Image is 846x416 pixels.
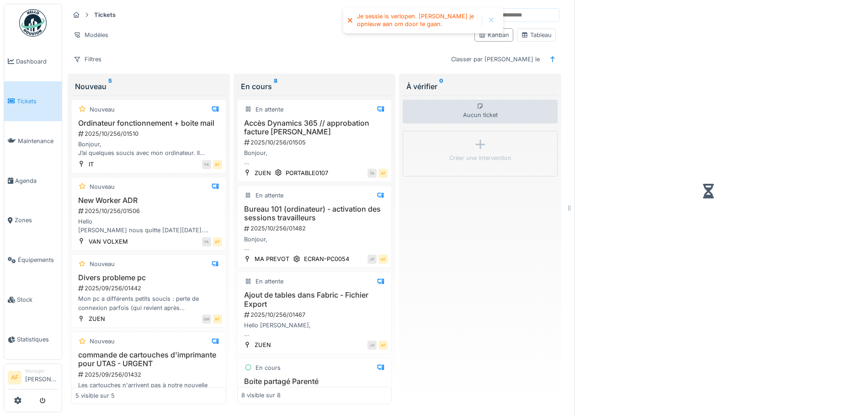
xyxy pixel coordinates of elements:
div: JV [367,341,377,350]
div: Aucun ticket [403,100,558,123]
div: Filtres [69,53,106,66]
div: En attente [255,277,283,286]
div: Créer une intervention [449,154,511,162]
span: Statistiques [17,335,58,344]
a: Agenda [4,161,62,201]
span: Agenda [15,176,58,185]
div: MA PREVOT [255,255,289,263]
a: Zones [4,201,62,240]
h3: Ordinateur fonctionnement + boite mail [75,119,222,128]
span: Dashboard [16,57,58,66]
strong: Tickets [90,11,119,19]
div: En cours [241,81,388,92]
div: Nouveau [90,105,115,114]
div: 2025/10/256/01510 [77,129,222,138]
div: Mon pc a différents petits soucis : perte de connexion parfois (qui revient après redémarrage), d... [75,294,222,312]
img: Badge_color-CXgf-gQk.svg [19,9,47,37]
div: Nouveau [90,260,115,268]
div: À vérifier [406,81,554,92]
span: Zones [15,216,58,224]
div: Classer par [PERSON_NAME] le [447,53,544,66]
div: Bonjour, J’ai quelques soucis avec mon ordinateur. Il présente des bugs, ne s’allume pas toujours... [75,140,222,157]
div: ZUEN [255,341,271,349]
div: 2025/09/256/01432 [77,370,222,379]
a: Dashboard [4,42,62,81]
h3: New Worker ADR [75,196,222,205]
span: Tickets [17,97,58,106]
div: Les cartouches n'arrivent pas à notre nouvelle adresse. J'ai contacté le magasin d'USA et elles n... [75,381,222,398]
div: Je sessie is verlopen. [PERSON_NAME] je opnieuw aan om door te gaan. [356,13,477,28]
div: AF [213,160,222,169]
div: Nouveau [90,182,115,191]
div: Bonjour, Serait-il possible de m'octroyer les accès à Dynamics 365. Je n'arrive pas à y accéder p... [241,149,388,166]
div: PORTABLE0107 [286,169,328,177]
div: 2025/10/256/01505 [243,138,388,147]
div: 8 visible sur 8 [241,391,281,400]
h3: Bureau 101 (ordinateur) - activation des sessions travailleurs [241,205,388,222]
div: En attente [255,191,283,200]
h3: Boite partagé Parenté [241,377,388,386]
h3: Divers probleme pc [75,273,222,282]
a: Équipements [4,240,62,280]
div: JP [367,255,377,264]
div: 2025/10/256/01467 [243,310,388,319]
div: Nouveau [90,337,115,346]
div: En cours [255,363,281,372]
a: Tickets [4,81,62,121]
h3: Accès Dynamics 365 // approbation facture [PERSON_NAME] [241,119,388,136]
div: AF [378,169,388,178]
a: Statistiques [4,320,62,359]
div: YA [202,237,211,246]
div: 5 visible sur 5 [75,391,115,400]
div: AF [378,255,388,264]
div: Bonjour, Je n'arrive pas à me connecter sur l'ordinateur qui se trouve dans le bureau 101, pareil... [241,235,388,252]
span: Stock [17,295,58,304]
div: Manager [25,368,58,374]
div: ZUEN [255,169,271,177]
div: AF [213,315,222,324]
div: 2025/09/256/01442 [77,284,222,293]
h3: Ajout de tables dans Fabric - Fichier Export [241,291,388,308]
div: 2025/10/256/01506 [77,207,222,215]
a: Stock [4,280,62,320]
div: AF [378,341,388,350]
a: Maintenance [4,121,62,161]
div: Hello [PERSON_NAME] nous quitte [DATE][DATE]. Serait-il possible de "cleaner" son pc et de l'attr... [75,217,222,235]
div: Tableau [521,31,552,39]
div: ZUEN [89,315,105,323]
div: VAN VOLXEM [89,237,128,246]
span: Maintenance [18,137,58,145]
div: AF [213,237,222,246]
div: YK [202,160,211,169]
li: [PERSON_NAME] [25,368,58,387]
div: IT [89,160,94,169]
sup: 8 [274,81,277,92]
div: Hello [PERSON_NAME], Normalement, ca devrait être les dernières grosses tables pour mon scope à m... [241,321,388,338]
div: Kanban [479,31,509,39]
sup: 0 [439,81,443,92]
h3: commande de cartouches d'imprimante pour UTAS - URGENT [75,351,222,368]
div: Modèles [69,28,112,42]
div: ECRAN-PC0054 [304,255,349,263]
li: AF [8,371,21,384]
a: AF Manager[PERSON_NAME] [8,368,58,389]
div: En attente [255,105,283,114]
div: TA [367,169,377,178]
sup: 5 [108,81,112,92]
div: GM [202,315,211,324]
div: 2025/10/256/01482 [243,224,388,233]
span: Équipements [18,256,58,264]
div: Nouveau [75,81,223,92]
